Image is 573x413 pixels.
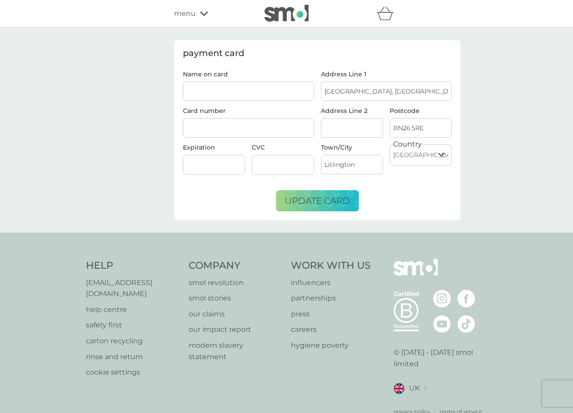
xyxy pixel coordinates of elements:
[189,308,283,320] a: our claims
[255,161,310,169] iframe: Secure CVC input frame
[433,315,451,333] img: visit the smol Youtube page
[189,293,283,304] a: smol stories
[291,259,371,273] h4: Work With Us
[291,340,371,351] a: hygiene poverty
[291,308,371,320] a: press
[183,107,226,115] label: Card number
[424,386,427,391] img: select a new location
[252,143,265,151] label: CVC
[394,383,405,394] img: UK flag
[291,324,371,335] a: careers
[183,71,314,77] label: Name on card
[86,277,180,300] a: [EMAIL_ADDRESS][DOMAIN_NAME]
[458,315,475,333] img: visit the smol Tiktok page
[394,259,438,289] img: smol
[189,324,283,335] a: our impact report
[183,49,452,58] div: payment card
[86,335,180,347] a: carton recycling
[291,293,371,304] a: partnerships
[377,5,399,23] div: basket
[183,143,215,151] label: Expiration
[174,8,196,19] span: menu
[86,319,180,331] a: safety first
[264,5,309,22] img: smol
[291,277,371,289] a: influencers
[393,139,422,150] label: Country
[189,277,283,289] a: smol revolution
[276,190,359,211] button: update card
[321,108,383,114] label: Address Line 2
[458,290,475,308] img: visit the smol Facebook page
[186,161,242,169] iframe: Secure expiration date input frame
[409,383,420,394] span: UK
[86,367,180,378] a: cookie settings
[321,71,452,77] label: Address Line 1
[285,195,350,206] span: update card
[86,304,180,315] a: help centre
[394,347,487,369] p: © [DATE] - [DATE] smol limited
[433,290,451,308] img: visit the smol Instagram page
[86,351,180,363] a: rinse and return
[321,144,383,150] label: Town/City
[189,340,283,362] a: modern slavery statement
[186,124,311,132] iframe: Secure card number input frame
[189,259,283,273] h4: Company
[390,108,452,114] label: Postcode
[86,259,180,273] h4: Help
